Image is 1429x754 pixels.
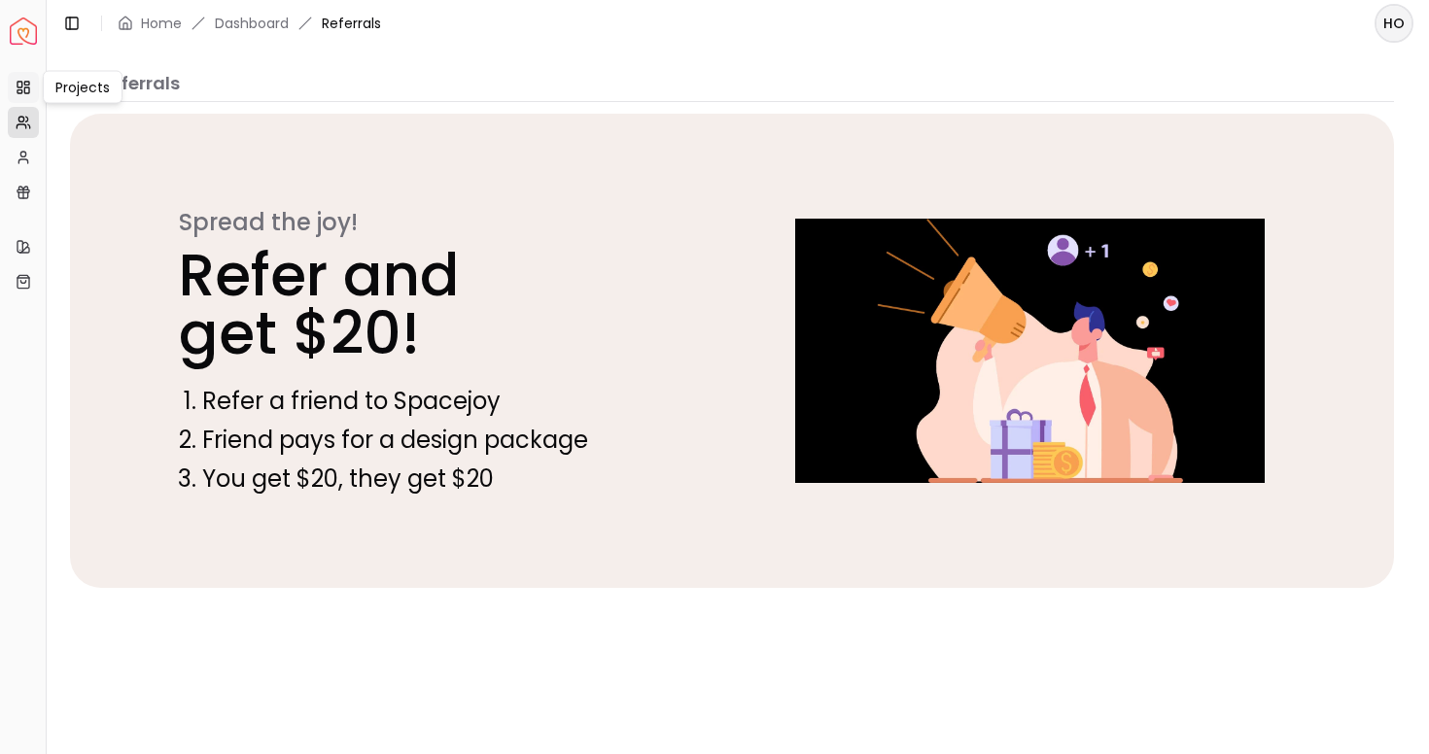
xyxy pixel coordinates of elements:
a: Spacejoy [10,17,37,45]
a: Home [141,14,182,33]
li: Friend pays for a design package [202,425,689,456]
button: HO [1375,4,1413,43]
div: Projects [43,71,122,104]
li: Refer a friend to Spacejoy [202,386,689,417]
img: Referral callout [744,219,1316,483]
img: Spacejoy Logo [10,17,37,45]
p: Spread the joy! [179,207,689,238]
a: Dashboard [215,14,289,33]
li: You get $20, they get $20 [202,463,689,495]
span: HO [1377,6,1412,41]
p: My Referrals [70,70,1394,97]
span: Referrals [322,14,381,33]
nav: breadcrumb [118,14,381,33]
p: Refer and get $20! [179,246,689,362]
